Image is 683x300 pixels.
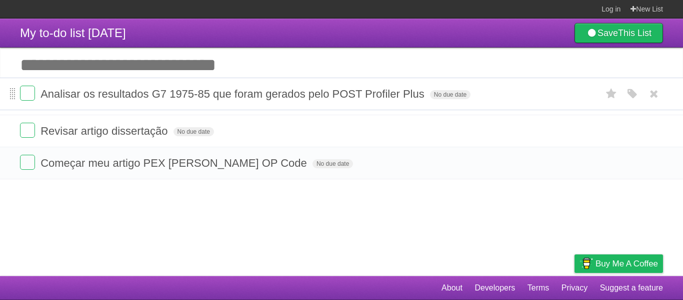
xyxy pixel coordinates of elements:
[561,278,587,297] a: Privacy
[20,155,35,170] label: Done
[441,278,462,297] a: About
[595,255,658,272] span: Buy me a coffee
[430,90,470,99] span: No due date
[20,123,35,138] label: Done
[579,255,593,272] img: Buy me a coffee
[574,23,663,43] a: SaveThis List
[602,86,621,102] label: Star task
[474,278,515,297] a: Developers
[527,278,549,297] a: Terms
[574,254,663,273] a: Buy me a coffee
[173,127,214,136] span: No due date
[40,125,170,137] span: Revisar artigo dissertação
[40,157,309,169] span: Começar meu artigo PEX [PERSON_NAME] OP Code
[20,26,126,40] span: My to-do list [DATE]
[618,28,651,38] b: This List
[20,86,35,101] label: Done
[312,159,353,168] span: No due date
[600,278,663,297] a: Suggest a feature
[40,88,427,100] span: Analisar os resultados G7 1975-85 que foram gerados pelo POST Profiler Plus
